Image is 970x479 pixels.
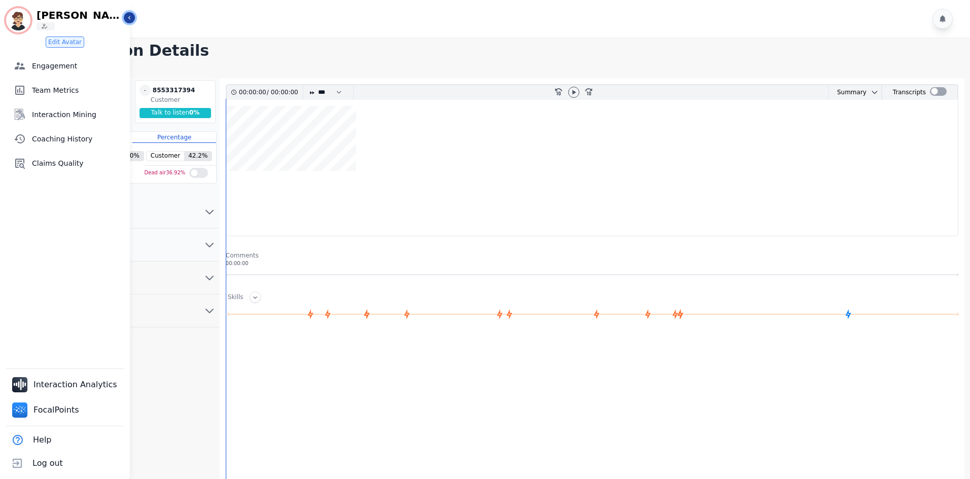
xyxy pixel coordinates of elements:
span: 0 % [189,109,199,116]
svg: chevron down [203,206,216,218]
span: Claims Quality [32,158,126,168]
div: 00:00:00 [239,85,267,100]
button: chevron down [867,88,879,96]
div: Percentage [132,132,216,143]
svg: chevron down [203,272,216,284]
button: Sentiment chevron down [42,196,220,229]
img: person [42,23,48,29]
span: Log out [32,457,63,469]
a: Claims Quality [2,153,130,173]
button: Questions chevron down [42,294,220,327]
button: QA Scores chevron down [42,229,220,262]
div: Summary [829,85,867,100]
div: Comments [226,251,958,260]
span: Team Metrics [32,85,126,95]
span: Customer [147,152,184,161]
a: FocalPoints [8,398,85,422]
a: Interaction Mining [2,104,130,125]
span: Interaction Analytics [33,379,119,391]
p: [PERSON_NAME] [37,10,123,20]
button: Metadata chevron down [42,262,220,294]
a: Team Metrics [2,80,130,100]
div: Dead air 36.92 % [145,166,186,180]
button: Help [6,428,53,452]
span: FocalPoints [33,404,81,416]
a: Coaching History [2,129,130,149]
div: Skills [228,293,244,303]
span: Engagement [32,61,126,71]
a: Interaction Analytics [8,373,123,396]
span: Interaction Mining [32,109,126,120]
img: Bordered avatar [6,8,30,32]
h1: Interaction Details [49,42,970,60]
svg: chevron down [203,239,216,251]
button: Edit Avatar [46,36,84,48]
span: 0 % [126,152,144,161]
span: Coaching History [32,134,126,144]
div: 00:00:00 [226,260,958,267]
div: Customer [151,96,213,104]
span: 42.2 % [184,152,212,161]
div: Transcripts [893,85,926,100]
button: Log out [6,452,65,475]
div: 00:00:00 [269,85,297,100]
svg: chevron down [871,88,879,96]
a: Engagement [2,56,130,76]
span: - [140,85,151,96]
svg: chevron down [203,305,216,317]
div: 8553317394 [153,85,203,96]
div: Talk to listen [140,108,212,118]
span: Help [33,434,51,446]
div: / [239,85,301,100]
